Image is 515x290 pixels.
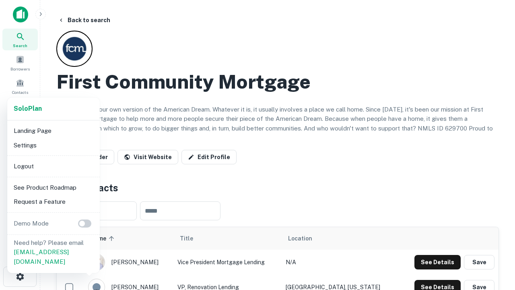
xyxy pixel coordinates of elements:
a: SoloPlan [14,104,42,114]
p: Demo Mode [10,219,52,228]
a: [EMAIL_ADDRESS][DOMAIN_NAME] [14,249,69,265]
iframe: Chat Widget [475,200,515,238]
li: Settings [10,138,97,153]
p: Need help? Please email [14,238,93,267]
li: Logout [10,159,97,174]
li: Landing Page [10,124,97,138]
li: See Product Roadmap [10,180,97,195]
strong: Solo Plan [14,105,42,112]
li: Request a Feature [10,195,97,209]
